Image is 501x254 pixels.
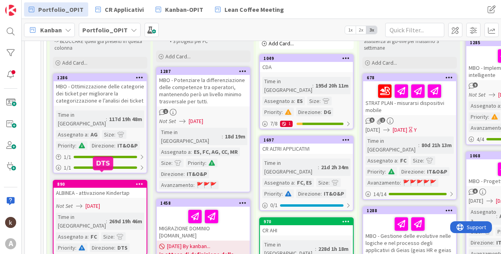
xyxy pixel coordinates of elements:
div: Priority [56,243,75,252]
span: : [282,189,283,198]
span: : [423,156,424,165]
a: Kanban-OPIT [151,2,208,17]
span: 0 / 1 [270,201,278,209]
div: Assegnato a [469,101,500,110]
div: DG [322,108,333,116]
span: 1 / 1 [64,164,71,172]
div: 117d 19h 48m [107,115,144,123]
span: : [294,97,295,105]
div: Priority [262,189,282,198]
span: : [328,178,330,187]
span: 5 [369,118,375,123]
span: 2x [356,26,366,34]
span: : [106,115,107,123]
span: 2 [380,118,385,123]
span: 3x [366,26,377,34]
div: Direzione [296,189,321,198]
span: [DATE] [85,202,100,210]
span: : [282,108,283,116]
div: Time in [GEOGRAPHIC_DATA] [366,136,418,154]
span: 6 [473,189,478,194]
div: 18d 19m [223,132,247,141]
div: Assegnato a [366,156,397,165]
div: Size [101,232,113,241]
div: 1 [280,121,293,127]
div: Assegnato a [469,207,496,225]
div: FC [398,156,408,165]
span: : [315,245,316,253]
span: Support [17,1,36,11]
div: Time in [GEOGRAPHIC_DATA] [262,159,318,176]
div: ES [295,97,305,105]
span: : [87,130,89,139]
i: Not Set [469,91,486,98]
span: [DATE] By kanban... [167,242,210,250]
div: 1287 [160,69,250,74]
span: : [321,189,322,198]
span: : [75,243,76,252]
div: AG [89,130,100,139]
div: 269d 19h 46m [107,217,144,226]
div: 80d 21h 13m [419,141,454,149]
span: : [171,159,173,167]
span: : [418,141,419,149]
div: 1286 [57,75,147,80]
span: : [321,108,322,116]
div: CDA [260,62,353,72]
span: Add Card... [269,40,294,47]
a: 1049CDATime in [GEOGRAPHIC_DATA]:195d 20h 11mAssegnato a:ESSize:Priority:Direzione:DG7/81 [259,54,354,129]
div: Size [316,178,328,187]
span: : [397,156,398,165]
span: 1 / 1 [64,153,71,161]
i: Not Set [56,202,73,209]
div: 1287MBO - Potenziare la differenziazione delle competenze tra operatori, mantenendo però un livel... [157,68,250,106]
span: 9 [473,82,478,88]
span: : [312,81,314,90]
span: : [400,178,401,187]
p: se deve essere inserito un nuovo progetto --> BLOCCARE quelli già presenti in questa colonna [54,32,146,51]
span: : [424,167,425,176]
b: Portfolio_OPIT [82,26,128,34]
div: Direzione [469,238,493,247]
div: 890 [57,181,147,187]
span: Add Card... [165,53,191,60]
span: : [114,141,115,150]
div: Size [307,97,319,105]
span: : [385,167,386,176]
div: 1/1 [54,163,147,173]
div: Avanzamento [366,178,400,187]
span: : [184,170,185,178]
div: 1286 [54,74,147,81]
div: IT&O&P [185,170,209,178]
div: Direzione [399,167,424,176]
div: 14/14 [363,189,456,199]
div: Priority [56,141,75,150]
a: 1287MBO - Potenziare la differenziazione delle competenze tra operatori, mantenendo però un livel... [156,67,250,192]
div: 21d 2h 34m [319,163,351,172]
div: 890 [54,181,147,188]
div: Size [159,159,171,167]
li: 3 progetti per FC [165,38,249,45]
div: 1288 [367,208,456,213]
div: 0/1 [260,200,353,210]
div: DTS [115,243,130,252]
div: 1458 [157,200,250,207]
div: A [5,238,16,249]
span: : [114,130,115,139]
div: 1697 [260,136,353,144]
span: : [75,141,76,150]
div: Priority [262,108,282,116]
div: IT&O&P [322,189,346,198]
span: [DATE] [366,126,380,134]
img: kh [5,217,16,228]
span: Lean Coffee Meeting [225,5,284,14]
span: : [319,97,321,105]
a: 678STRAT PLAN - misurarsi dispositivi mobile[DATE][DATE]YTime in [GEOGRAPHIC_DATA]:80d 21h 13mAss... [362,73,457,200]
div: Time in [GEOGRAPHIC_DATA] [56,110,106,128]
span: Add Card... [372,59,397,66]
span: Portfolio_OPIT [38,5,83,14]
div: ALBINEA - attivazione Kindertap [54,188,147,198]
div: 1697CR ALTRI APPLICATIVI [260,136,353,154]
div: 1288 [363,207,456,214]
div: 195d 20h 11m [314,81,351,90]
